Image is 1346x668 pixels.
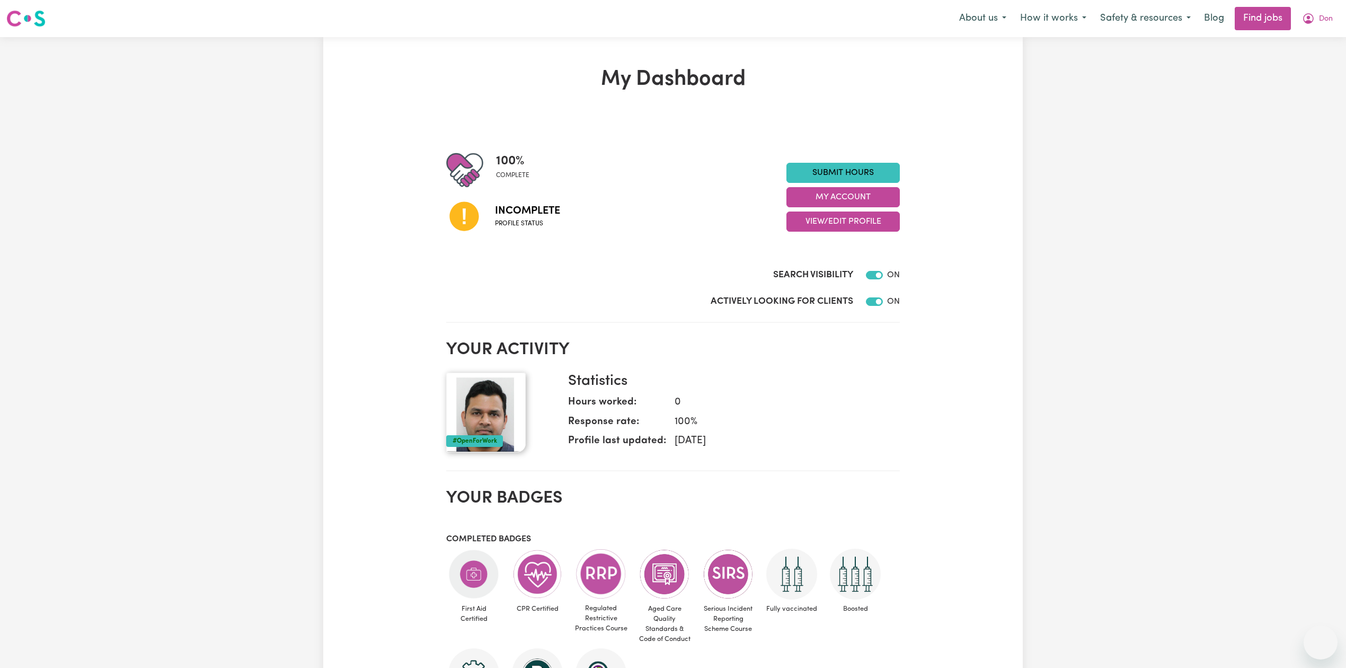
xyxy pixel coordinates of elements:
[1235,7,1291,30] a: Find jobs
[510,600,565,618] span: CPR Certified
[446,67,900,92] h1: My Dashboard
[496,152,529,171] span: 100 %
[637,600,692,649] span: Aged Care Quality Standards & Code of Conduct
[766,549,817,600] img: Care and support worker has received 2 doses of COVID-19 vaccine
[764,600,819,618] span: Fully vaccinated
[830,549,881,600] img: Care and support worker has received booster dose of COVID-19 vaccination
[446,373,526,452] img: Your profile picture
[666,434,891,449] dd: [DATE]
[952,7,1013,30] button: About us
[495,219,560,228] span: Profile status
[887,271,900,279] span: ON
[496,171,529,180] span: complete
[568,434,666,453] dt: Profile last updated:
[495,203,560,219] span: Incomplete
[446,534,900,544] h3: Completed badges
[6,9,46,28] img: Careseekers logo
[1093,7,1198,30] button: Safety & resources
[711,295,853,309] label: Actively Looking for Clients
[828,600,883,618] span: Boosted
[1013,7,1093,30] button: How it works
[786,187,900,207] button: My Account
[446,435,503,447] div: #OpenForWork
[573,599,628,638] span: Regulated Restrictive Practices Course
[446,600,501,628] span: First Aid Certified
[639,549,690,600] img: CS Academy: Aged Care Quality Standards & Code of Conduct course completed
[6,6,46,31] a: Careseekers logo
[666,395,891,410] dd: 0
[887,297,900,306] span: ON
[512,549,563,600] img: Care and support worker has completed CPR Certification
[446,340,900,360] h2: Your activity
[1304,626,1338,660] iframe: Button to launch messaging window
[496,152,538,189] div: Profile completeness: 100%
[568,373,891,391] h3: Statistics
[773,268,853,282] label: Search Visibility
[786,212,900,232] button: View/Edit Profile
[1319,13,1333,25] span: Don
[666,415,891,430] dd: 100 %
[575,549,626,599] img: CS Academy: Regulated Restrictive Practices course completed
[446,488,900,508] h2: Your badges
[448,549,499,600] img: Care and support worker has completed First Aid Certification
[786,163,900,183] a: Submit Hours
[701,600,756,639] span: Serious Incident Reporting Scheme Course
[568,415,666,434] dt: Response rate:
[568,395,666,415] dt: Hours worked:
[1198,7,1230,30] a: Blog
[1295,7,1340,30] button: My Account
[703,549,754,600] img: CS Academy: Serious Incident Reporting Scheme course completed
